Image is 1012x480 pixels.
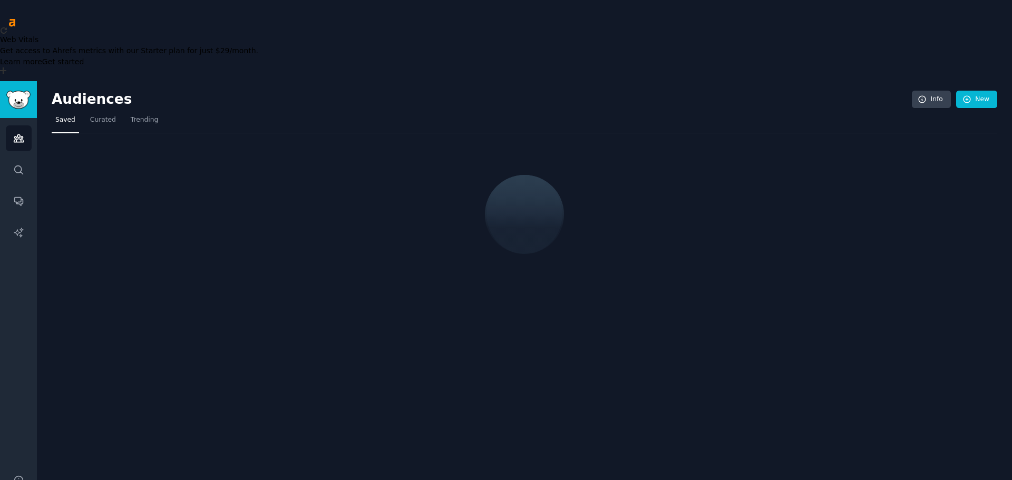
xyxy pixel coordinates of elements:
span: Trending [131,115,158,125]
span: Saved [55,115,75,125]
a: Saved [52,112,79,133]
a: New [956,91,997,109]
h2: Audiences [52,91,912,108]
a: Trending [127,112,162,133]
img: GummySearch logo [6,91,31,109]
a: Curated [86,112,120,133]
button: Get started [42,56,84,67]
a: Info [912,91,951,109]
span: Curated [90,115,116,125]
